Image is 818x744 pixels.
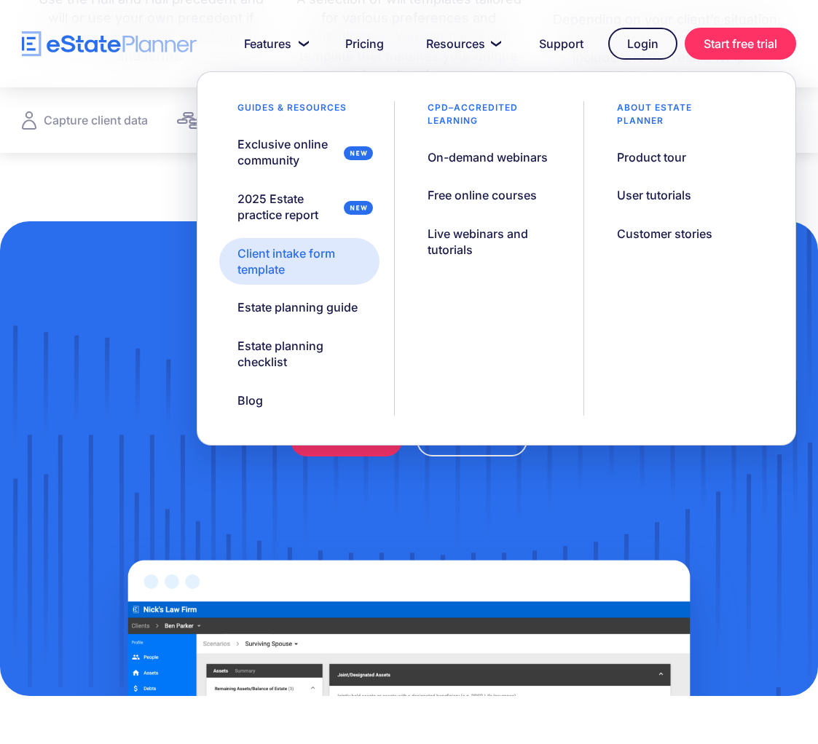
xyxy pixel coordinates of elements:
[44,110,148,130] div: Capture client data
[685,28,796,60] a: Start free trial
[617,149,686,165] div: Product tour
[409,29,514,58] a: Resources
[219,101,365,122] div: Guides & resources
[428,149,548,165] div: On-demand webinars
[599,142,704,173] a: Product tour
[237,191,336,223] div: 2025 Estate practice report
[599,101,759,135] div: About estate planner
[409,180,555,210] a: Free online courses
[428,187,537,203] div: Free online courses
[599,180,709,210] a: User tutorials
[219,292,376,322] a: Estate planning guide
[227,29,320,58] a: Features
[328,29,401,58] a: Pricing
[428,226,551,258] div: Live webinars and tutorials
[219,238,379,285] a: Client intake form template
[237,392,263,408] div: Blog
[73,323,745,413] h1: Start using the tools of [DATE]
[237,338,361,371] div: Estate planning checklist
[617,187,691,203] div: User tutorials
[617,226,712,242] div: Customer stories
[409,101,570,135] div: CPD–accredited learning
[219,331,379,378] a: Estate planning checklist
[219,129,379,176] a: Exclusive online community
[409,142,566,173] a: On-demand webinars
[522,29,601,58] a: Support
[599,218,731,249] a: Customer stories
[22,31,197,57] a: home
[409,218,570,266] a: Live webinars and tutorials
[237,245,361,278] div: Client intake form template
[237,299,358,315] div: Estate planning guide
[22,87,148,153] a: Capture client data
[608,28,677,60] a: Login
[219,385,281,416] a: Blog
[237,136,336,169] div: Exclusive online community
[219,183,379,231] a: 2025 Estate practice report
[177,87,312,153] a: Create estate plans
